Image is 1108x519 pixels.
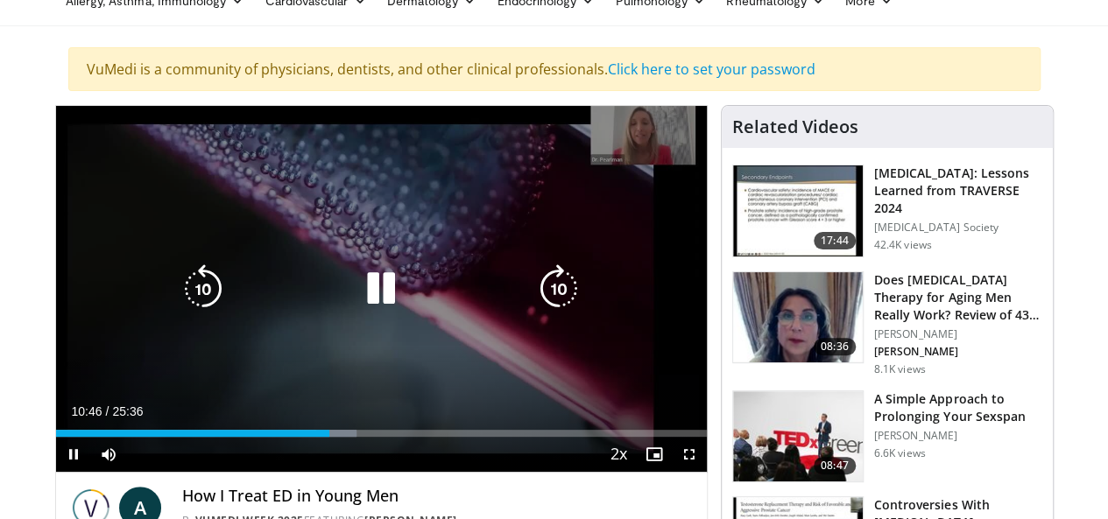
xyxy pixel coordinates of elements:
[814,338,856,355] span: 08:36
[732,165,1042,257] a: 17:44 [MEDICAL_DATA]: Lessons Learned from TRAVERSE 2024 [MEDICAL_DATA] Society 42.4K views
[72,404,102,418] span: 10:46
[732,271,1042,376] a: 08:36 Does [MEDICAL_DATA] Therapy for Aging Men Really Work? Review of 43 St… [PERSON_NAME] [PERS...
[732,116,858,137] h4: Related Videos
[733,272,863,363] img: 4d4bce34-7cbb-4531-8d0c-5308a71d9d6c.150x105_q85_crop-smart_upscale.jpg
[732,390,1042,483] a: 08:47 A Simple Approach to Prolonging Your Sexspan [PERSON_NAME] 6.6K views
[874,390,1042,425] h3: A Simple Approach to Prolonging Your Sexspan
[608,60,815,79] a: Click here to set your password
[182,487,693,506] h4: How I Treat ED in Young Men
[814,232,856,249] span: 17:44
[874,165,1042,217] h3: [MEDICAL_DATA]: Lessons Learned from TRAVERSE 2024
[874,327,1042,341] p: [PERSON_NAME]
[733,391,863,482] img: c4bd4661-e278-4c34-863c-57c104f39734.150x105_q85_crop-smart_upscale.jpg
[91,437,126,472] button: Mute
[874,446,926,460] p: 6.6K views
[602,437,637,472] button: Playback Rate
[874,362,926,376] p: 8.1K views
[874,345,1042,359] p: [PERSON_NAME]
[56,430,707,437] div: Progress Bar
[874,271,1042,324] h3: Does [MEDICAL_DATA] Therapy for Aging Men Really Work? Review of 43 St…
[106,404,109,418] span: /
[733,165,863,256] img: 1317c62a-2f0d-4360-bee0-b1bff80fed3c.150x105_q85_crop-smart_upscale.jpg
[874,238,932,252] p: 42.4K views
[672,437,707,472] button: Fullscreen
[814,457,856,474] span: 08:47
[56,437,91,472] button: Pause
[68,47,1041,91] div: VuMedi is a community of physicians, dentists, and other clinical professionals.
[637,437,672,472] button: Enable picture-in-picture mode
[56,106,707,473] video-js: Video Player
[874,221,1042,235] p: [MEDICAL_DATA] Society
[874,429,1042,443] p: [PERSON_NAME]
[112,404,143,418] span: 25:36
